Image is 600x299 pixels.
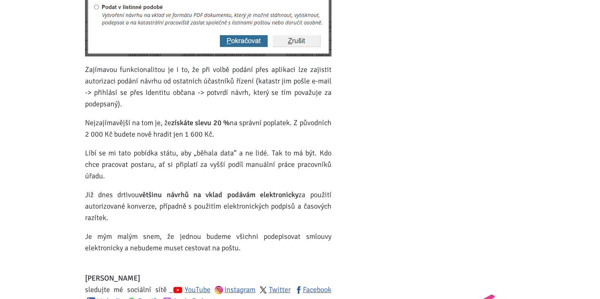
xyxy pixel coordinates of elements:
a: Facebook [295,285,331,294]
img: twitter.svg [260,286,267,294]
a: Twitter [260,285,291,294]
p: Již dnes drtivou za použití autorizované konverze, případně s použitím elektronických podpisů a č... [85,189,331,223]
img: ig.svg [215,286,223,294]
img: fb.svg [295,286,303,294]
a: YouTube [169,285,210,294]
p: Je mým malým snem, že jednou budeme všichni podepisovat smlouvy elektronicky a nebudeme muset ces... [85,231,331,254]
p: Nejzajímavější na tom je, že na správní poplatek. Z původních 2 000 Kč budete nově hradit jen 1 6... [85,117,331,140]
strong: získáte slevu 20 % [171,118,230,127]
p: Líbí se mi tato pobídka státu, aby „běhala data“ a ne lidé. Tak to má být. Kdo chce pracovat post... [85,147,331,182]
img: youtube.svg [173,285,183,295]
a: Instagram [215,285,256,294]
strong: [PERSON_NAME] [85,274,140,283]
strong: většinu návrhů na vklad podávám elektronicky [139,190,298,199]
p: Zajímavou funkcionalitou je i to, že při volbě podání přes aplikaci lze zajistit autorizaci podán... [85,64,331,110]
